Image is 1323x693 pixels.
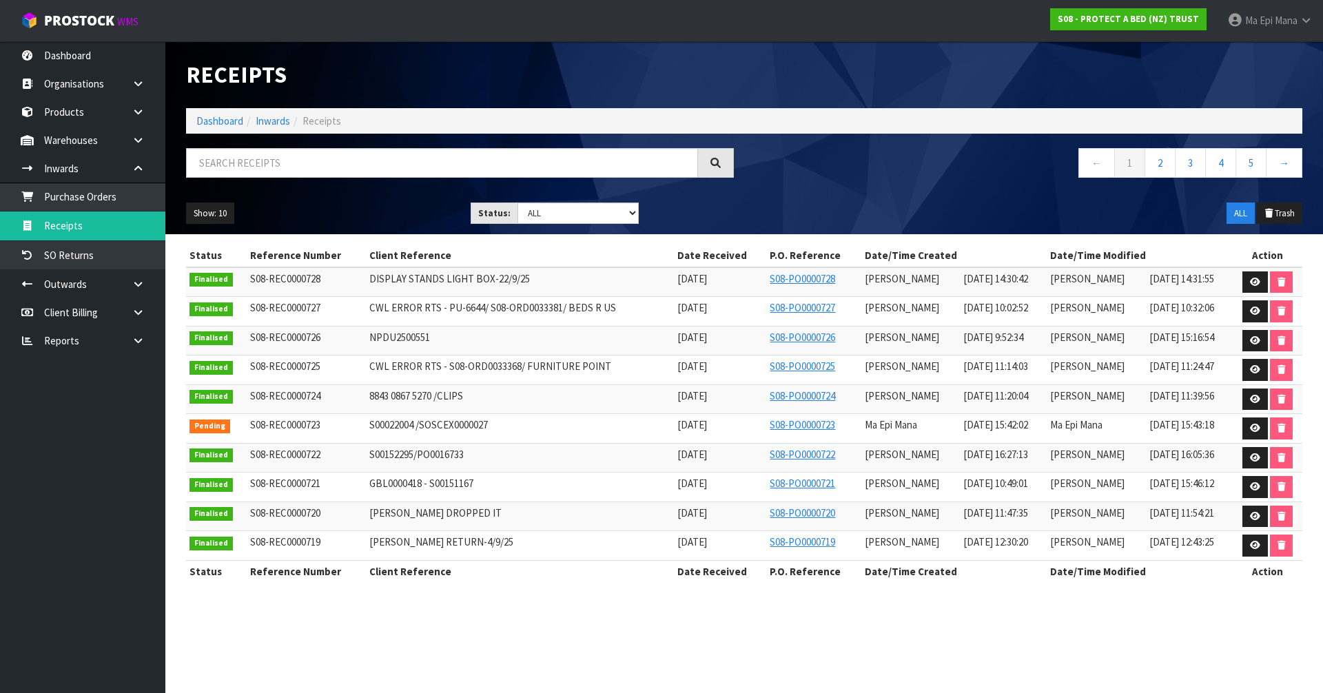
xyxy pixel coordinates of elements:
span: [PERSON_NAME] [865,272,939,285]
a: S08-PO0000726 [770,331,835,344]
span: [DATE] [677,360,707,373]
span: [PERSON_NAME] [865,448,939,461]
span: Finalised [189,331,233,345]
span: [PERSON_NAME] [865,360,939,373]
span: Finalised [189,507,233,521]
span: [PERSON_NAME] [1050,477,1125,490]
button: Trash [1256,203,1302,225]
th: Date/Time Created [861,245,1047,267]
span: [DATE] 15:43:18 [1149,418,1214,431]
span: [PERSON_NAME] [1050,360,1125,373]
span: [PERSON_NAME] [865,389,939,402]
th: Reference Number [247,560,366,582]
span: [DATE] 16:05:36 [1149,448,1214,461]
th: Action [1233,560,1302,582]
span: [PERSON_NAME] [865,331,939,344]
span: CWL ERROR RTS - PU-6644/ S08-ORD0033381/ BEDS R US [369,301,616,314]
a: 3 [1175,148,1206,178]
span: S08-REC0000724 [250,389,320,402]
span: Receipts [302,114,341,127]
span: S08-REC0000719 [250,535,320,548]
a: 2 [1145,148,1176,178]
span: S08-REC0000725 [250,360,320,373]
span: DISPLAY STANDS LIGHT BOX-22/9/25 [369,272,530,285]
span: [DATE] [677,272,707,285]
span: [DATE] 15:42:02 [963,418,1028,431]
small: WMS [117,15,139,28]
span: [DATE] [677,506,707,519]
span: S08-REC0000720 [250,506,320,519]
span: Ma Epi Mana [865,418,917,431]
span: [DATE] [677,301,707,314]
th: Status [186,560,247,582]
span: [DATE] 11:47:35 [963,506,1028,519]
a: 1 [1114,148,1145,178]
h1: Receipts [186,62,734,87]
span: Finalised [189,537,233,550]
a: → [1266,148,1302,178]
span: [PERSON_NAME] [1050,535,1125,548]
a: 4 [1205,148,1236,178]
span: Finalised [189,478,233,492]
th: Date Received [674,560,767,582]
th: Reference Number [247,245,366,267]
a: S08-PO0000721 [770,477,835,490]
span: S00152295/PO0016733 [369,448,464,461]
a: ← [1078,148,1115,178]
span: [DATE] 14:30:42 [963,272,1028,285]
th: Action [1233,245,1302,267]
span: [PERSON_NAME] [1050,389,1125,402]
span: NPDU2500551 [369,331,430,344]
span: [PERSON_NAME] [865,301,939,314]
a: S08-PO0000722 [770,448,835,461]
span: [PERSON_NAME] [1050,506,1125,519]
th: P.O. Reference [766,245,861,267]
button: Show: 10 [186,203,234,225]
a: Dashboard [196,114,243,127]
span: [DATE] 10:02:52 [963,301,1028,314]
span: [DATE] 15:16:54 [1149,331,1214,344]
a: S08-PO0000727 [770,301,835,314]
span: [DATE] [677,389,707,402]
span: [DATE] 11:20:04 [963,389,1028,402]
th: Status [186,245,247,267]
span: [PERSON_NAME] [865,535,939,548]
span: [PERSON_NAME] [1050,301,1125,314]
span: [DATE] 10:49:01 [963,477,1028,490]
span: [PERSON_NAME] DROPPED IT [369,506,502,519]
span: Finalised [189,448,233,462]
span: [PERSON_NAME] [1050,448,1125,461]
th: Date/Time Created [861,560,1047,582]
span: [DATE] 11:39:56 [1149,389,1214,402]
span: Mana [1275,14,1298,27]
a: Inwards [256,114,290,127]
a: 5 [1235,148,1266,178]
span: [DATE] 10:32:06 [1149,301,1214,314]
span: [PERSON_NAME] [865,506,939,519]
span: Finalised [189,273,233,287]
span: S08-REC0000727 [250,301,320,314]
a: S08 - PROTECT A BED (NZ) TRUST [1050,8,1207,30]
span: [PERSON_NAME] [1050,331,1125,344]
img: cube-alt.png [21,12,38,29]
th: Client Reference [366,245,674,267]
span: [DATE] 11:14:03 [963,360,1028,373]
strong: S08 - PROTECT A BED (NZ) TRUST [1058,13,1199,25]
span: Ma Epi Mana [1050,418,1102,431]
span: CWL ERROR RTS - S08-ORD0033368/ FURNITURE POINT [369,360,611,373]
button: ALL [1227,203,1255,225]
span: [DATE] [677,448,707,461]
span: ProStock [44,12,114,30]
a: S08-PO0000719 [770,535,835,548]
a: S08-PO0000725 [770,360,835,373]
a: S08-PO0000720 [770,506,835,519]
span: [DATE] [677,535,707,548]
a: S08-PO0000723 [770,418,835,431]
span: Pending [189,420,230,433]
span: Finalised [189,390,233,404]
th: Date/Time Modified [1047,245,1233,267]
span: [DATE] 12:43:25 [1149,535,1214,548]
th: Client Reference [366,560,674,582]
span: Finalised [189,302,233,316]
a: S08-PO0000728 [770,272,835,285]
